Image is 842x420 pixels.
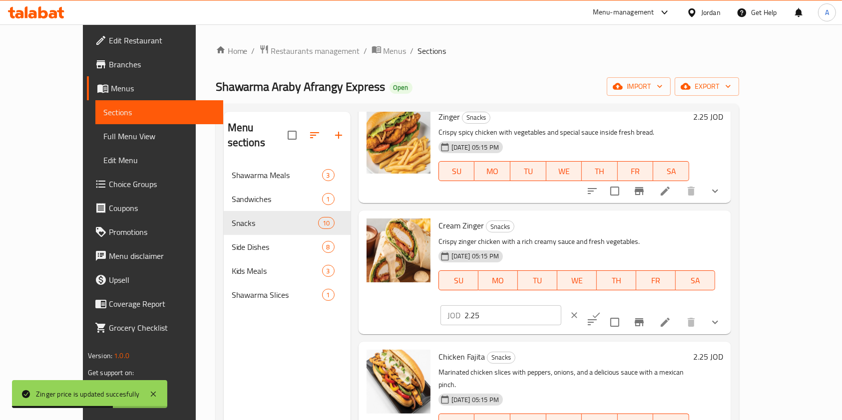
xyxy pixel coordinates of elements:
[95,148,224,172] a: Edit Menu
[482,273,514,288] span: MO
[486,221,514,232] span: Snacks
[683,80,731,93] span: export
[95,100,224,124] a: Sections
[462,112,490,123] span: Snacks
[487,352,515,363] span: Snacks
[462,112,490,124] div: Snacks
[693,110,723,124] h6: 2.25 JOD
[367,218,430,282] img: Cream Zinger
[319,218,334,228] span: 10
[216,44,740,57] nav: breadcrumb
[478,270,518,290] button: MO
[87,220,224,244] a: Promotions
[443,273,474,288] span: SU
[109,34,216,46] span: Edit Restaurant
[109,58,216,70] span: Branches
[622,164,650,179] span: FR
[87,196,224,220] a: Coupons
[109,274,216,286] span: Upsell
[679,179,703,203] button: delete
[232,193,322,205] span: Sandwiches
[518,270,557,290] button: TU
[224,211,351,235] div: Snacks10
[224,159,351,311] nav: Menu sections
[109,178,216,190] span: Choice Groups
[418,45,446,57] span: Sections
[585,304,607,326] button: ok
[303,123,327,147] span: Sort sections
[563,304,585,326] button: clear
[232,265,322,277] span: Kids Meals
[232,289,322,301] span: Shawarma Slices
[271,45,360,57] span: Restaurants management
[228,120,288,150] h2: Menu sections
[232,169,322,181] div: Shawarma Meals
[87,28,224,52] a: Edit Restaurant
[679,310,703,334] button: delete
[709,316,721,328] svg: Show Choices
[657,164,685,179] span: SA
[618,161,654,181] button: FR
[438,161,475,181] button: SU
[438,109,460,124] span: Zinger
[323,242,334,252] span: 8
[87,268,224,292] a: Upsell
[216,75,386,98] span: Shawarma Araby Afrangy Express
[36,389,139,400] div: Zinger price is updated succesfully
[88,366,134,379] span: Get support on:
[259,44,360,57] a: Restaurants management
[224,187,351,211] div: Sandwiches1
[593,6,654,18] div: Menu-management
[443,164,471,179] span: SU
[607,77,671,96] button: import
[323,266,334,276] span: 3
[109,298,216,310] span: Coverage Report
[322,241,335,253] div: items
[88,376,151,389] a: Support.OpsPlatform
[224,235,351,259] div: Side Dishes8
[438,270,478,290] button: SU
[438,218,484,233] span: Cream Zinger
[627,179,651,203] button: Branch-specific-item
[367,350,430,414] img: Chicken Fajita
[825,7,829,18] span: A
[232,241,322,253] div: Side Dishes
[87,316,224,340] a: Grocery Checklist
[487,352,515,364] div: Snacks
[586,164,614,179] span: TH
[703,310,727,334] button: show more
[323,195,334,204] span: 1
[447,143,503,152] span: [DATE] 05:15 PM
[580,179,604,203] button: sort-choices
[109,322,216,334] span: Grocery Checklist
[216,45,248,57] a: Home
[653,161,689,181] button: SA
[87,292,224,316] a: Coverage Report
[87,172,224,196] a: Choice Groups
[438,366,689,391] p: Marinated chicken slices with peppers, onions, and a delicious sauce with a mexican pinch.
[447,309,460,321] p: JOD
[322,289,335,301] div: items
[390,83,413,92] span: Open
[114,349,129,362] span: 1.0.0
[597,270,636,290] button: TH
[582,161,618,181] button: TH
[224,259,351,283] div: Kids Meals3
[676,270,715,290] button: SA
[464,305,561,325] input: Please enter price
[701,7,721,18] div: Jordan
[604,312,625,333] span: Select to update
[224,283,351,307] div: Shawarma Slices1
[703,179,727,203] button: show more
[323,171,334,180] span: 3
[232,217,319,229] span: Snacks
[550,164,578,179] span: WE
[103,106,216,118] span: Sections
[693,350,723,364] h6: 2.25 JOD
[709,185,721,197] svg: Show Choices
[87,52,224,76] a: Branches
[675,77,739,96] button: export
[680,273,711,288] span: SA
